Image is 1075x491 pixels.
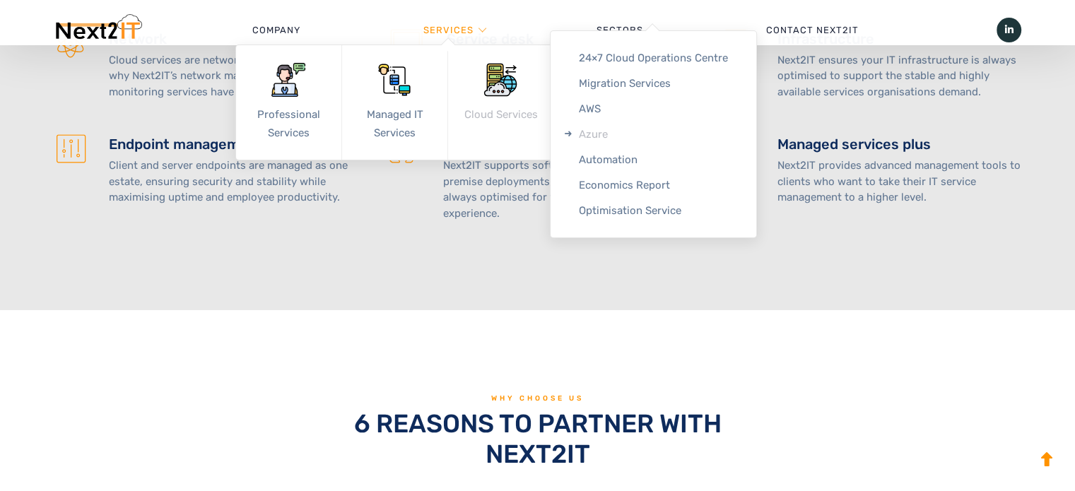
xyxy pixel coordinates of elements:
a: Services [423,9,473,52]
a: Optimisation Service [551,198,756,223]
a: Automation [551,147,756,172]
h6: Why choose us [301,394,774,404]
a: Professional Services [236,45,341,160]
a: 24×7 Cloud Operations Centre [551,45,756,71]
p: Cloud services are network dependent, which is why Next2IT’s network management and monitoring se... [109,52,353,100]
a: Migration Services [551,71,756,96]
img: icon [271,63,305,97]
a: Sectors [534,9,704,52]
h2: 6 REASONS TO PARTNER WITH NEXT2IT [301,408,774,469]
a: Economics Report [551,172,756,198]
img: icon [377,63,411,97]
a: Cloud Services [448,45,553,160]
a: Managed IT Services [342,45,447,160]
p: Client and server endpoints are managed as one estate, ensuring security and stability while maxi... [109,158,353,206]
img: icon [483,63,517,97]
img: Next2IT [54,14,142,46]
h4: Endpoint management [109,135,353,154]
a: Company [190,9,361,52]
p: Next2IT supports software as well as on-premise deployments, ensuring applications are always opt... [443,158,687,221]
p: Next2IT provides advanced management tools to clients who want to take their IT service managemen... [777,158,1021,206]
a: AWS [551,96,756,122]
h4: Managed services plus [777,135,1021,154]
p: Next2IT ensures your IT infrastructure is always optimised to support the stable and highly avail... [777,52,1021,100]
a: Azure [551,122,756,147]
a: Contact Next2IT [704,9,920,52]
